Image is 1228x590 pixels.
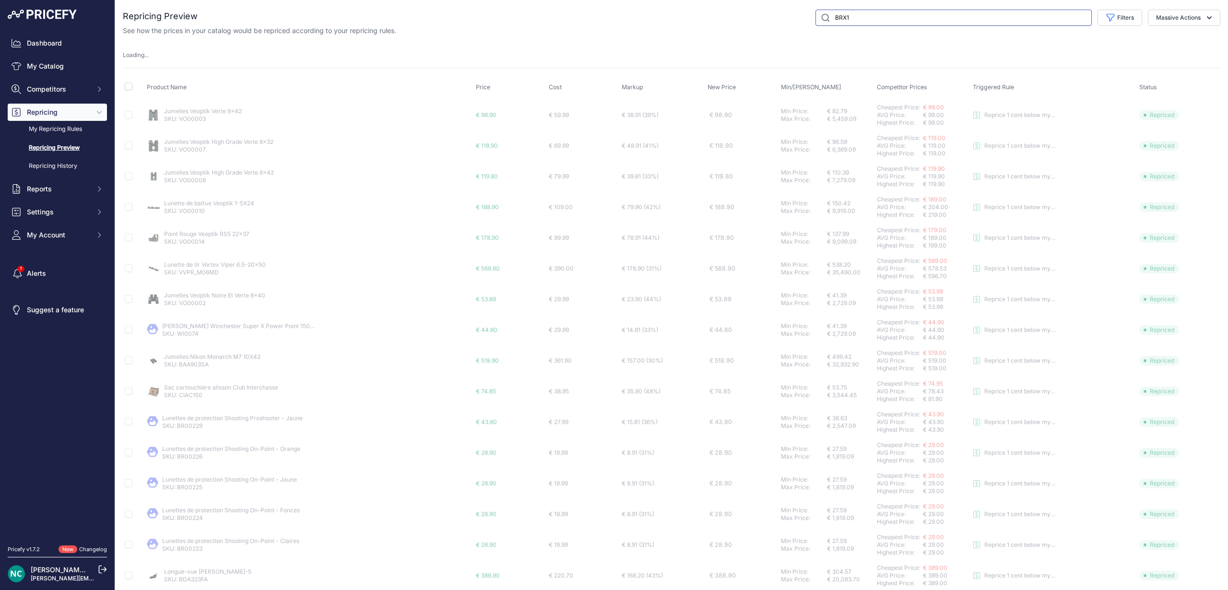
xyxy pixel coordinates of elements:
[781,361,827,368] div: Max Price:
[781,322,827,330] div: Min Price:
[827,353,873,361] div: € 499.42
[973,234,1056,242] a: Reprice 1 cent below my cheapest competitor
[31,566,98,574] a: [PERSON_NAME] NC
[781,238,827,246] div: Max Price:
[1139,233,1179,243] span: Repriced
[164,261,266,268] a: Lunette de tir Vortex Viper 6.5-20x50
[549,295,569,303] span: € 29.99
[162,422,202,429] a: SKU: BR00229
[781,391,827,399] div: Max Price:
[923,533,944,541] a: € 29.00
[827,269,873,276] div: € 35,490.00
[877,549,915,556] a: Highest Price:
[877,357,923,365] div: AVG Price:
[923,288,943,295] a: € 53.99
[923,196,946,203] span: € 189.00
[8,35,107,534] nav: Sidebar
[1139,141,1179,151] span: Repriced
[923,441,944,448] a: € 29.00
[622,418,658,425] span: € 15.81 (36%)
[827,299,873,307] div: € 2,729.09
[27,230,90,240] span: My Account
[476,357,499,364] span: € 518.90
[622,295,661,303] span: € 23.90 (44%)
[877,134,920,142] a: Cheapest Price:
[973,203,1056,211] a: Reprice 1 cent below my cheapest competitor
[549,203,573,211] span: € 109.00
[622,234,660,241] span: € 78.91 (44%)
[877,503,920,510] a: Cheapest Price:
[8,104,107,121] button: Repricing
[8,158,107,175] a: Repricing History
[1139,387,1179,396] span: Repriced
[923,418,969,426] div: € 43.90
[923,134,945,142] span: € 119.00
[123,51,149,59] span: Loading
[549,326,569,333] span: € 29.99
[476,418,497,425] span: € 43.80
[877,83,927,91] span: Competitor Prices
[923,303,943,310] span: € 53.99
[781,422,827,430] div: Max Price:
[923,319,945,326] a: € 44.90
[164,169,274,176] a: Jumelles Veoptik High Grade Verte 8x42
[164,230,249,237] a: Point Rouge Veoptik RS5 22x37
[877,579,915,587] a: Highest Price:
[709,111,732,118] span: € 98.90
[877,457,915,464] a: Highest Price:
[984,203,1056,211] p: Reprice 1 cent below my cheapest competitor
[27,184,90,194] span: Reports
[923,349,946,356] span: € 519.00
[781,146,827,153] div: Max Price:
[144,51,149,59] span: ...
[1139,172,1179,181] span: Repriced
[973,418,1056,426] a: Reprice 1 cent below my cheapest competitor
[827,107,873,115] div: € 82.79
[984,326,1056,334] p: Reprice 1 cent below my cheapest competitor
[781,414,827,422] div: Min Price:
[877,441,920,448] a: Cheapest Price:
[622,83,643,91] span: Markup
[709,388,731,395] span: € 74.85
[973,510,1056,518] a: Reprice 1 cent below my cheapest competitor
[973,326,1056,334] a: Reprice 1 cent below my cheapest competitor
[877,349,920,356] a: Cheapest Price:
[923,226,946,234] span: € 179.00
[162,476,297,483] a: Lunettes de protection Shooting On-Point - Jaune
[781,261,827,269] div: Min Price:
[923,104,944,111] span: € 99.00
[162,414,303,422] a: Lunettes de protection Shooting Proshooter - Jaune
[164,353,260,360] a: Jumelles Nikon Monarch M7 10X42
[973,173,1056,180] a: Reprice 1 cent below my cheapest competitor
[984,142,1056,150] p: Reprice 1 cent below my cheapest competitor
[1139,110,1179,120] span: Repriced
[877,196,920,203] a: Cheapest Price:
[984,541,1056,549] p: Reprice 1 cent below my cheapest competitor
[162,330,199,337] a: SKU: WI0074
[476,111,496,118] span: € 98.90
[973,265,1056,272] a: Reprice 1 cent below my cheapest competitor
[877,319,920,326] a: Cheapest Price:
[984,173,1056,180] p: Reprice 1 cent below my cheapest competitor
[781,207,827,215] div: Max Price:
[923,203,969,211] div: € 204.00
[973,572,1056,579] a: Reprice 1 cent below my cheapest competitor
[827,261,873,269] div: € 538.20
[973,357,1056,365] a: Reprice 1 cent below my cheapest competitor
[877,203,923,211] div: AVG Price:
[923,334,945,341] span: € 44.90
[549,142,569,149] span: € 69.99
[923,165,945,172] a: € 119.90
[923,411,944,418] a: € 43.90
[162,484,202,491] a: SKU: BR00225
[476,142,498,149] span: € 118.90
[923,257,947,264] a: € 569.00
[622,357,663,364] span: € 157.00 (30%)
[923,111,969,119] div: € 99.00
[973,449,1056,457] a: Reprice 1 cent below my cheapest competitor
